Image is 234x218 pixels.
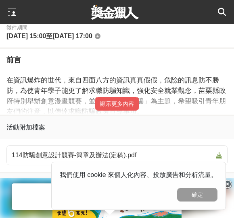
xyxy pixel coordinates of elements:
[52,33,92,39] span: [DATE] 17:00
[6,33,46,39] span: [DATE] 15:00
[95,97,139,111] button: 顯示更多內容
[6,76,226,115] span: 在資訊爆炸的世代，來自四面八方的資訊真真假假，危險的訊息防不勝防，為使青年學子能更了解求職防騙知識，強化安全就業觀念，苗栗縣政府特別舉辦創意漫畫競賽，並且以「求職防騙」為主題，希望吸引青年朋友們...
[60,171,217,178] span: 我們使用 cookie 來個人化內容、投放廣告和分析流量。
[12,150,213,160] span: 114防騙創意設計競賽-簡章及辦法(定稿).pdf
[46,33,52,39] span: 至
[177,188,217,202] button: 確定
[6,145,228,165] a: 114防騙創意設計競賽-簡章及辦法(定稿).pdf
[6,25,27,31] span: 徵件期間
[6,56,21,64] strong: 前言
